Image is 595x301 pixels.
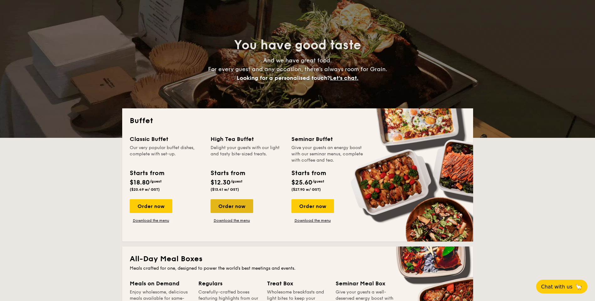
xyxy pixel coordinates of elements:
[291,179,312,186] span: $25.60
[291,169,326,178] div: Starts from
[291,187,321,192] span: ($27.90 w/ GST)
[267,279,328,288] div: Treat Box
[291,145,365,163] div: Give your guests an energy boost with our seminar menus, complete with coffee and tea.
[130,254,466,264] h2: All-Day Meal Boxes
[211,218,253,223] a: Download the menu
[237,75,330,81] span: Looking for a personalised touch?
[130,218,172,223] a: Download the menu
[211,187,239,192] span: ($13.41 w/ GST)
[211,179,231,186] span: $12.30
[291,199,334,213] div: Order now
[130,187,160,192] span: ($20.49 w/ GST)
[130,169,164,178] div: Starts from
[208,57,387,81] span: And we have great food. For every guest and any occasion, there’s always room for Grain.
[541,284,572,290] span: Chat with us
[291,135,365,143] div: Seminar Buffet
[211,169,245,178] div: Starts from
[211,135,284,143] div: High Tea Buffet
[312,179,324,184] span: /guest
[291,218,334,223] a: Download the menu
[536,280,587,293] button: Chat with us🦙
[330,75,358,81] span: Let's chat.
[575,283,582,290] span: 🦙
[211,145,284,163] div: Delight your guests with our light and tasty bite-sized treats.
[198,279,259,288] div: Regulars
[130,265,466,272] div: Meals crafted for one, designed to power the world's best meetings and events.
[130,199,172,213] div: Order now
[130,116,466,126] h2: Buffet
[231,179,243,184] span: /guest
[150,179,162,184] span: /guest
[130,145,203,163] div: Our very popular buffet dishes, complete with set-up.
[336,279,397,288] div: Seminar Meal Box
[211,199,253,213] div: Order now
[130,279,191,288] div: Meals on Demand
[130,179,150,186] span: $18.80
[130,135,203,143] div: Classic Buffet
[234,38,361,53] span: You have good taste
